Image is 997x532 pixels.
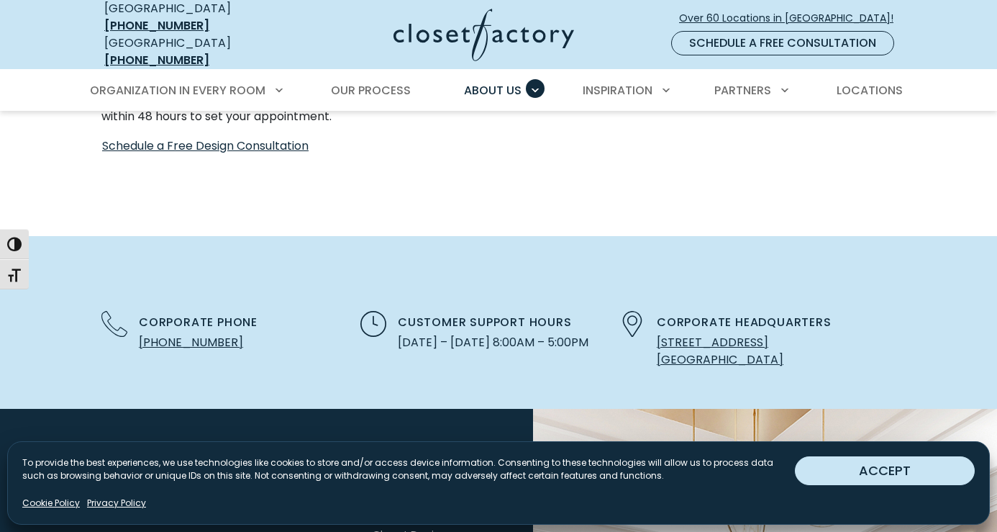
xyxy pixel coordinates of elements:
[104,17,209,34] a: [PHONE_NUMBER]
[90,82,265,99] span: Organization in Every Room
[398,314,572,331] span: Customer Support Hours
[679,11,905,26] span: Over 60 Locations in [GEOGRAPHIC_DATA]!
[80,71,917,111] nav: Primary Menu
[87,497,146,510] a: Privacy Policy
[104,35,281,69] div: [GEOGRAPHIC_DATA]
[139,334,243,351] a: [PHONE_NUMBER]
[678,6,906,31] a: Over 60 Locations in [GEOGRAPHIC_DATA]!
[657,314,832,331] span: Corporate Headquarters
[331,82,411,99] span: Our Process
[101,137,309,155] a: Schedule a Free Design Consultation
[583,82,652,99] span: Inspiration
[139,314,258,331] span: Corporate Phone
[398,334,588,351] span: [DATE] – [DATE] 8:00AM – 5:00PM
[464,82,522,99] span: About Us
[22,497,80,510] a: Cookie Policy
[714,82,771,99] span: Partners
[671,31,894,55] a: Schedule a Free Consultation
[104,52,209,68] a: [PHONE_NUMBER]
[393,9,574,61] img: Closet Factory Logo
[657,334,783,368] a: [STREET_ADDRESS][GEOGRAPHIC_DATA]
[22,456,795,482] p: To provide the best experiences, we use technologies like cookies to store and/or access device i...
[795,456,975,485] button: ACCEPT
[837,82,903,99] span: Locations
